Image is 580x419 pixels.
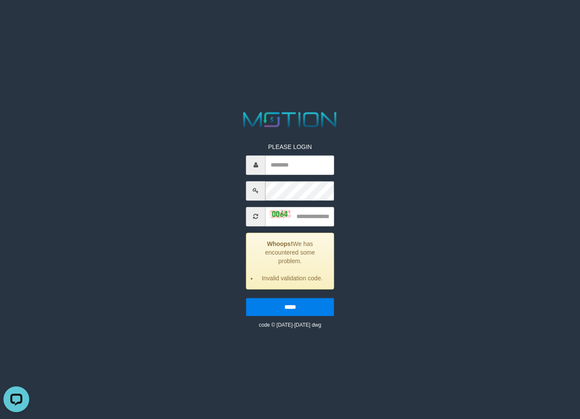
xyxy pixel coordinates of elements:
[246,233,334,289] div: We has encountered some problem.
[259,322,321,328] small: code © [DATE]-[DATE] dwg
[270,209,291,218] img: captcha
[239,109,341,130] img: MOTION_logo.png
[257,274,327,282] li: Invalid validation code.
[267,240,293,247] strong: Whoops!
[246,143,334,151] p: PLEASE LOGIN
[3,3,29,29] button: Open LiveChat chat widget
